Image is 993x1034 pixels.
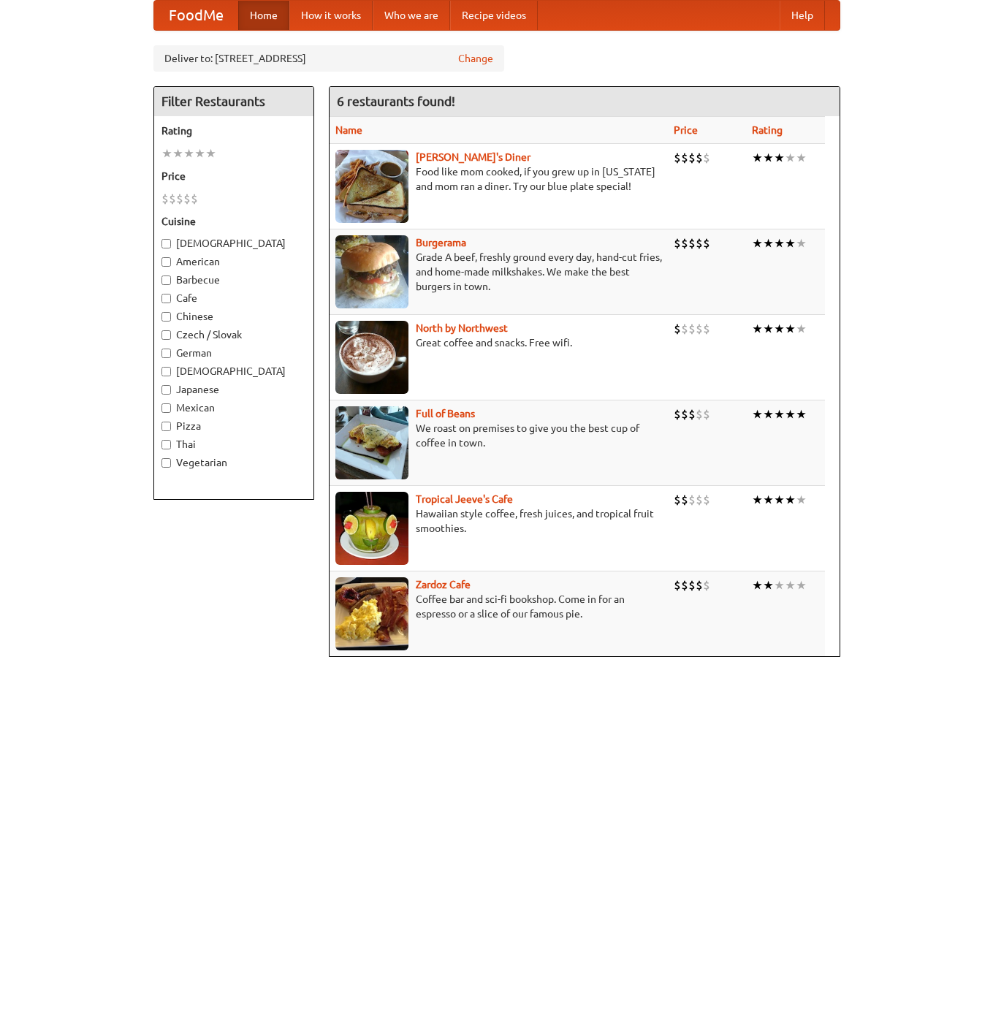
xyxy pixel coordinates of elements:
[335,421,662,450] p: We roast on premises to give you the best cup of coffee in town.
[238,1,289,30] a: Home
[752,492,763,508] li: ★
[161,312,171,322] input: Chinese
[335,250,662,294] p: Grade A beef, freshly ground every day, hand-cut fries, and home-made milkshakes. We make the bes...
[416,493,513,505] a: Tropical Jeeve's Cafe
[696,406,703,422] li: $
[696,577,703,593] li: $
[763,321,774,337] li: ★
[373,1,450,30] a: Who we are
[785,321,796,337] li: ★
[785,492,796,508] li: ★
[161,169,306,183] h5: Price
[688,492,696,508] li: $
[688,577,696,593] li: $
[450,1,538,30] a: Recipe videos
[335,150,408,223] img: sallys.jpg
[681,492,688,508] li: $
[161,327,306,342] label: Czech / Slovak
[161,214,306,229] h5: Cuisine
[763,492,774,508] li: ★
[161,403,171,413] input: Mexican
[335,335,662,350] p: Great coffee and snacks. Free wifi.
[335,321,408,394] img: north.jpg
[161,275,171,285] input: Barbecue
[696,235,703,251] li: $
[161,367,171,376] input: [DEMOGRAPHIC_DATA]
[796,235,807,251] li: ★
[763,406,774,422] li: ★
[780,1,825,30] a: Help
[674,321,681,337] li: $
[161,236,306,251] label: [DEMOGRAPHIC_DATA]
[752,235,763,251] li: ★
[785,150,796,166] li: ★
[416,151,530,163] a: [PERSON_NAME]'s Diner
[688,150,696,166] li: $
[161,346,306,360] label: German
[161,385,171,395] input: Japanese
[161,123,306,138] h5: Rating
[752,321,763,337] li: ★
[335,406,408,479] img: beans.jpg
[335,492,408,565] img: jeeves.jpg
[161,364,306,379] label: [DEMOGRAPHIC_DATA]
[774,235,785,251] li: ★
[703,235,710,251] li: $
[774,577,785,593] li: ★
[688,235,696,251] li: $
[153,45,504,72] div: Deliver to: [STREET_ADDRESS]
[703,150,710,166] li: $
[674,577,681,593] li: $
[674,235,681,251] li: $
[161,455,306,470] label: Vegetarian
[161,382,306,397] label: Japanese
[161,309,306,324] label: Chinese
[161,254,306,269] label: American
[161,437,306,452] label: Thai
[763,235,774,251] li: ★
[681,406,688,422] li: $
[416,408,475,419] a: Full of Beans
[161,330,171,340] input: Czech / Slovak
[337,94,455,108] ng-pluralize: 6 restaurants found!
[416,579,471,590] a: Zardoz Cafe
[796,577,807,593] li: ★
[703,577,710,593] li: $
[703,492,710,508] li: $
[674,150,681,166] li: $
[774,492,785,508] li: ★
[785,406,796,422] li: ★
[183,145,194,161] li: ★
[161,257,171,267] input: American
[674,406,681,422] li: $
[161,349,171,358] input: German
[169,191,176,207] li: $
[796,150,807,166] li: ★
[785,235,796,251] li: ★
[161,239,171,248] input: [DEMOGRAPHIC_DATA]
[191,191,198,207] li: $
[752,577,763,593] li: ★
[752,150,763,166] li: ★
[161,273,306,287] label: Barbecue
[688,406,696,422] li: $
[752,406,763,422] li: ★
[774,406,785,422] li: ★
[785,577,796,593] li: ★
[416,237,466,248] a: Burgerama
[335,235,408,308] img: burgerama.jpg
[674,124,698,136] a: Price
[172,145,183,161] li: ★
[161,294,171,303] input: Cafe
[752,124,783,136] a: Rating
[774,150,785,166] li: ★
[161,422,171,431] input: Pizza
[194,145,205,161] li: ★
[154,87,313,116] h4: Filter Restaurants
[183,191,191,207] li: $
[681,577,688,593] li: $
[796,406,807,422] li: ★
